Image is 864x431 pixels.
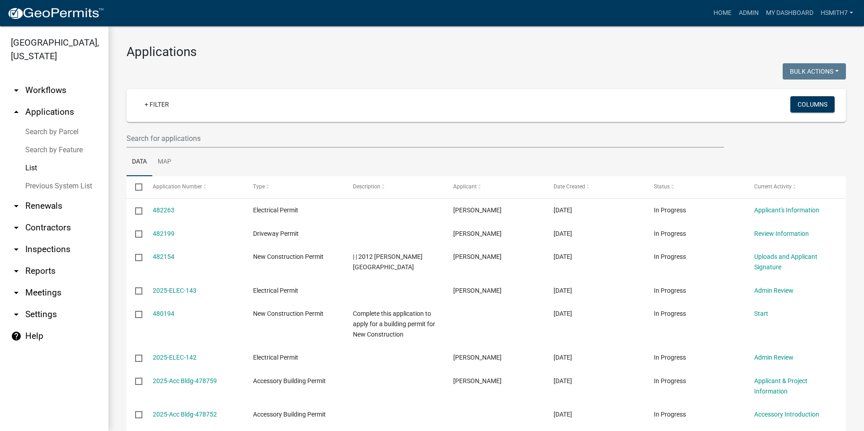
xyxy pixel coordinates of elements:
[654,253,686,260] span: In Progress
[253,206,298,214] span: Electrical Permit
[710,5,735,22] a: Home
[754,230,809,237] a: Review Information
[645,176,746,198] datatable-header-cell: Status
[754,411,819,418] a: Accessory Introduction
[554,183,585,190] span: Date Created
[735,5,762,22] a: Admin
[153,377,217,384] a: 2025-Acc Bldg-478759
[554,206,572,214] span: 09/22/2025
[754,183,792,190] span: Current Activity
[445,176,545,198] datatable-header-cell: Applicant
[11,107,22,117] i: arrow_drop_up
[127,44,846,60] h3: Applications
[654,377,686,384] span: In Progress
[654,354,686,361] span: In Progress
[554,310,572,317] span: 09/18/2025
[746,176,846,198] datatable-header-cell: Current Activity
[453,230,502,237] span: Arthur J Culpepper
[545,176,645,198] datatable-header-cell: Date Created
[654,206,686,214] span: In Progress
[153,253,174,260] a: 482154
[654,287,686,294] span: In Progress
[153,354,197,361] a: 2025-ELEC-142
[11,287,22,298] i: arrow_drop_down
[754,206,819,214] a: Applicant's Information
[153,310,174,317] a: 480194
[790,96,835,112] button: Columns
[453,377,502,384] span: Christine Crawford
[11,266,22,276] i: arrow_drop_down
[253,253,324,260] span: New Construction Permit
[244,176,344,198] datatable-header-cell: Type
[253,230,299,237] span: Driveway Permit
[453,253,502,260] span: Arthur J Culpepper
[754,287,794,294] a: Admin Review
[762,5,817,22] a: My Dashboard
[554,230,572,237] span: 09/22/2025
[153,287,197,294] a: 2025-ELEC-143
[453,287,502,294] span: Conrad Davis
[11,331,22,342] i: help
[127,176,144,198] datatable-header-cell: Select
[817,5,857,22] a: hsmith7
[253,354,298,361] span: Electrical Permit
[253,287,298,294] span: Electrical Permit
[11,201,22,211] i: arrow_drop_down
[253,183,265,190] span: Type
[153,183,202,190] span: Application Number
[153,411,217,418] a: 2025-Acc Bldg-478752
[654,183,670,190] span: Status
[11,85,22,96] i: arrow_drop_down
[754,354,794,361] a: Admin Review
[153,230,174,237] a: 482199
[152,148,177,177] a: Map
[11,244,22,255] i: arrow_drop_down
[654,411,686,418] span: In Progress
[144,176,244,198] datatable-header-cell: Application Number
[783,63,846,80] button: Bulk Actions
[153,206,174,214] a: 482263
[127,129,724,148] input: Search for applications
[754,253,817,271] a: Uploads and Applicant Signature
[453,183,477,190] span: Applicant
[554,354,572,361] span: 09/16/2025
[554,287,572,294] span: 09/22/2025
[453,206,502,214] span: Julia Mathis
[353,183,380,190] span: Description
[554,253,572,260] span: 09/22/2025
[11,309,22,320] i: arrow_drop_down
[754,310,768,317] a: Start
[654,310,686,317] span: In Progress
[344,176,445,198] datatable-header-cell: Description
[11,222,22,233] i: arrow_drop_down
[127,148,152,177] a: Data
[253,377,326,384] span: Accessory Building Permit
[554,377,572,384] span: 09/15/2025
[353,310,435,338] span: Complete this application to apply for a building permit for New Construction
[554,411,572,418] span: 09/15/2025
[253,310,324,317] span: New Construction Permit
[353,253,423,271] span: | | 2012 Spivey Village Dr
[253,411,326,418] span: Accessory Building Permit
[754,377,808,395] a: Applicant & Project Information
[137,96,176,112] a: + Filter
[654,230,686,237] span: In Progress
[453,354,502,361] span: Benjamin Conrad Lecomte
